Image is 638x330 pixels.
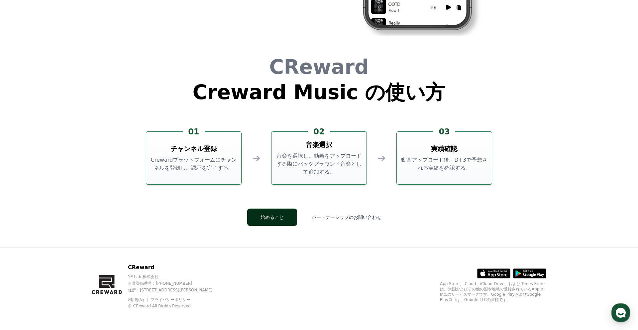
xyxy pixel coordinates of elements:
[128,297,149,302] a: 利用規約
[183,126,204,137] div: 01
[128,281,224,286] p: 事業登録番号 : [PHONE_NUMBER]
[433,126,455,137] div: 03
[98,221,115,226] span: Settings
[17,221,29,226] span: Home
[128,263,224,271] p: CReward
[306,140,332,149] h3: 音楽選択
[44,211,86,228] a: Messages
[247,209,297,226] button: 始めること
[55,221,75,227] span: Messages
[252,152,261,164] div: ➔
[193,57,446,77] h1: CReward
[2,211,44,228] a: Home
[440,281,546,302] p: App Store、iCloud、iCloud Drive、およびiTunes Storeは、米国およびその他の国や地域で登録されているApple Inc.のサービスマークです。Google P...
[274,152,364,176] p: 音楽を選択し、動画をアップロードする際にバックグラウンド音楽として追加する。
[128,287,224,293] p: 住所 : [STREET_ADDRESS][PERSON_NAME]
[149,156,239,172] p: Crewardプラットフォームにチャンネルを登録し、認証を完了する。
[86,211,128,228] a: Settings
[431,144,458,153] h3: 実績確認
[151,297,190,302] a: プライバシーポリシー
[377,152,386,164] div: ➔
[170,144,217,153] h3: チャンネル登録
[399,156,489,172] p: 動画アップロード後、D+3で予想される実績を確認する。
[128,303,224,309] p: © CReward All Rights Reserved.
[193,82,446,102] h1: Creward Music の使い方
[308,126,330,137] div: 02
[128,274,224,279] p: YP Lab 株式会社
[302,209,391,226] button: パートナーシップのお問い合わせ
